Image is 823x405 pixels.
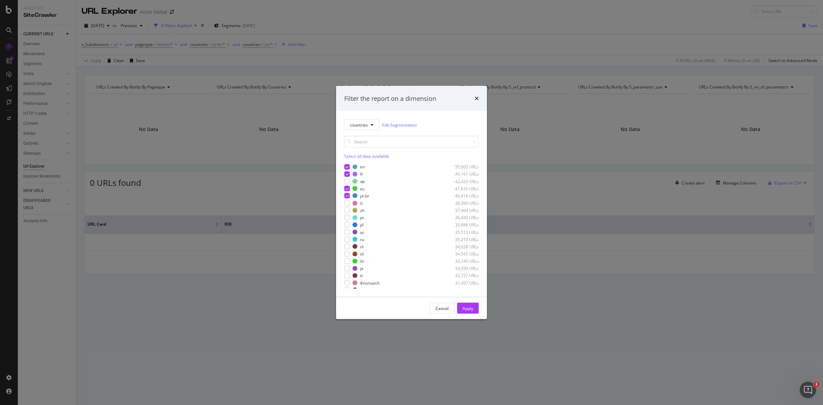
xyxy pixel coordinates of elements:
div: 42,423 URLs [445,178,479,184]
div: 41,635 URLs [445,186,479,191]
div: 35,210 URLs [445,236,479,242]
div: 40,919 URLs [445,193,479,199]
div: 37,964 URLs [445,207,479,213]
div: 32,727 URLs [445,273,479,278]
div: 49,161 URLs [445,171,479,177]
div: pt-br [360,193,369,199]
div: 31,497 URLs [445,280,479,286]
div: 33,149 URLs [445,258,479,264]
div: en [360,164,365,170]
div: id [360,251,363,257]
div: 35,513 URLs [445,229,479,235]
div: 34,628 URLs [445,243,479,249]
div: es [360,186,365,191]
span: countries [350,122,368,128]
a: Edit Segmentation [382,121,417,128]
iframe: Intercom live chat [800,382,816,398]
input: Search [344,136,479,148]
div: de [360,178,365,184]
div: Filter the report on a dimension [344,94,436,103]
div: Cancel [436,305,449,311]
div: #nomatch [360,280,380,286]
div: Select all data available [344,153,479,159]
div: th [360,258,364,264]
button: Cancel [430,303,454,314]
div: ko [360,287,365,293]
div: 36,443 URLs [445,215,479,221]
div: 38,395 URLs [445,200,479,206]
div: pt [360,215,364,221]
div: modal [336,86,487,319]
div: ja [360,265,363,271]
div: tr [360,273,363,278]
div: ar [360,229,364,235]
button: countries [344,119,379,130]
div: ru [360,236,364,242]
div: 33,050 URLs [445,265,479,271]
div: it [360,200,362,206]
div: pl [360,222,363,228]
div: times [475,94,479,103]
div: 34,545 URLs [445,251,479,257]
div: 35,886 URLs [445,222,479,228]
div: 55,602 URLs [445,164,479,170]
div: nl [360,243,363,249]
div: fr [360,171,363,177]
span: 1 [814,382,819,387]
div: zh [360,207,365,213]
div: 30,142 URLs [445,287,479,293]
div: Apply [463,305,473,311]
button: Apply [457,303,479,314]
